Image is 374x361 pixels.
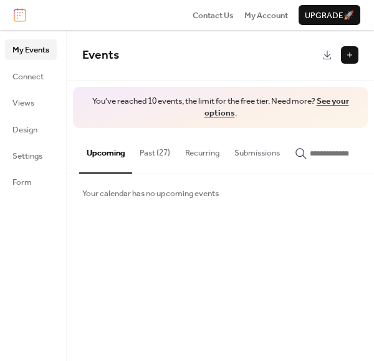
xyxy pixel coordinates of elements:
span: Upgrade 🚀 [305,9,354,22]
span: Settings [12,150,42,162]
span: Connect [12,71,44,83]
img: logo [14,8,26,22]
a: My Account [244,9,288,21]
button: Upcoming [79,128,132,173]
button: Recurring [178,128,227,172]
a: Views [5,92,57,112]
span: Contact Us [193,9,234,22]
span: Design [12,124,37,136]
span: My Account [244,9,288,22]
a: Contact Us [193,9,234,21]
span: Form [12,176,32,189]
button: Submissions [227,128,287,172]
button: Past (27) [132,128,178,172]
a: Form [5,172,57,192]
span: Views [12,97,34,109]
button: Upgrade🚀 [299,5,360,25]
a: Design [5,119,57,139]
a: Connect [5,66,57,86]
span: You've reached 10 events, the limit for the free tier. Need more? . [85,96,355,119]
span: Your calendar has no upcoming events [82,187,219,200]
span: My Events [12,44,49,56]
span: Events [82,44,119,67]
a: See your options [204,93,349,121]
a: My Events [5,39,57,59]
a: Settings [5,146,57,166]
